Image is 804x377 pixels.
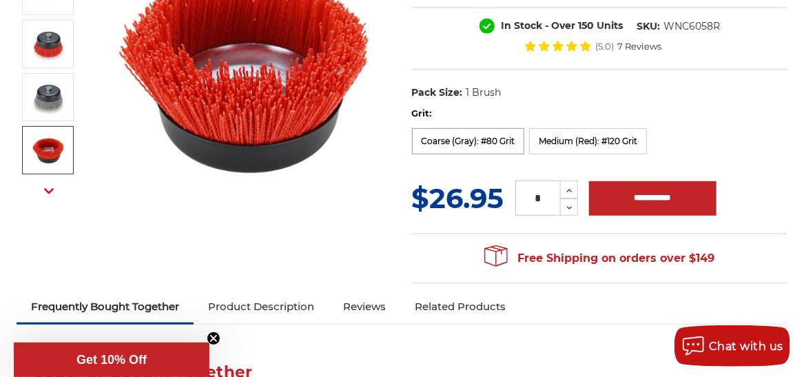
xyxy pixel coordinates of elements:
[14,343,209,377] div: Get 10% OffClose teaser
[618,42,662,51] span: 7 Reviews
[466,85,501,100] dd: 1 Brush
[597,19,623,32] span: Units
[329,292,400,322] a: Reviews
[17,292,194,322] a: Frequently Bought Together
[596,42,615,51] span: (5.0)
[412,107,788,121] label: Grit:
[32,176,65,205] button: Next
[501,19,542,32] span: In Stock
[76,353,147,367] span: Get 10% Off
[709,340,783,353] span: Chat with us
[484,245,714,272] span: Free Shipping on orders over $149
[31,133,65,167] img: red nylon wire bristle cup brush 6 inch
[400,292,520,322] a: Related Products
[207,332,220,345] button: Close teaser
[412,85,463,100] dt: Pack Size:
[412,181,504,215] span: $26.95
[194,292,329,322] a: Product Description
[31,80,65,114] img: 6" Nylon Cup Brush, gray coarse
[663,19,720,34] dd: WNC6058R
[31,27,65,61] img: 6" Nylon Cup Brush, red medium
[578,19,594,32] span: 150
[637,19,660,34] dt: SKU:
[674,325,790,367] button: Chat with us
[545,19,575,32] span: - Over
